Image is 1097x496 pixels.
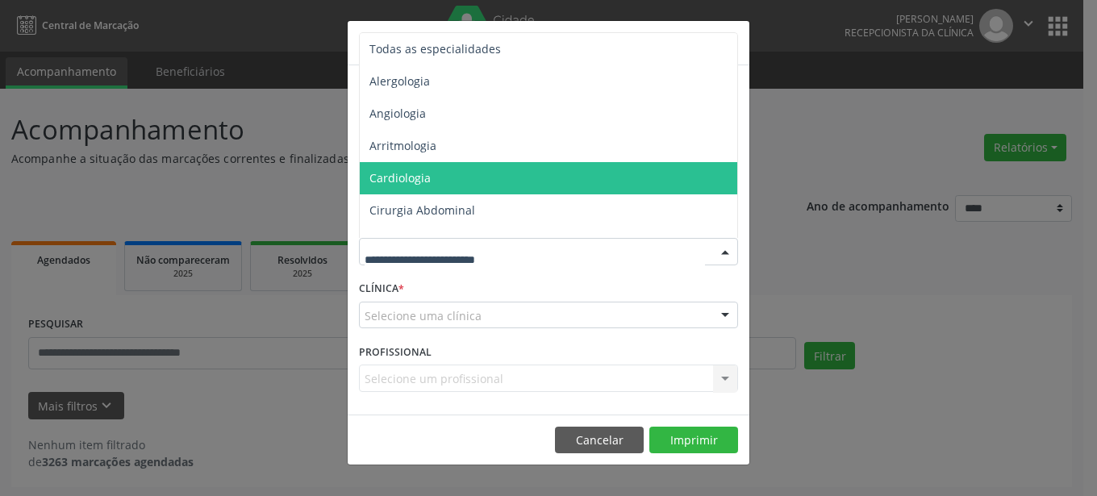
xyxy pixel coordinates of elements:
[365,307,482,324] span: Selecione uma clínica
[649,427,738,454] button: Imprimir
[369,106,426,121] span: Angiologia
[369,235,469,250] span: Cirurgia Bariatrica
[369,41,501,56] span: Todas as especialidades
[369,73,430,89] span: Alergologia
[717,21,749,60] button: Close
[369,138,436,153] span: Arritmologia
[555,427,644,454] button: Cancelar
[369,170,431,185] span: Cardiologia
[359,32,544,53] h5: Relatório de agendamentos
[359,340,432,365] label: PROFISSIONAL
[369,202,475,218] span: Cirurgia Abdominal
